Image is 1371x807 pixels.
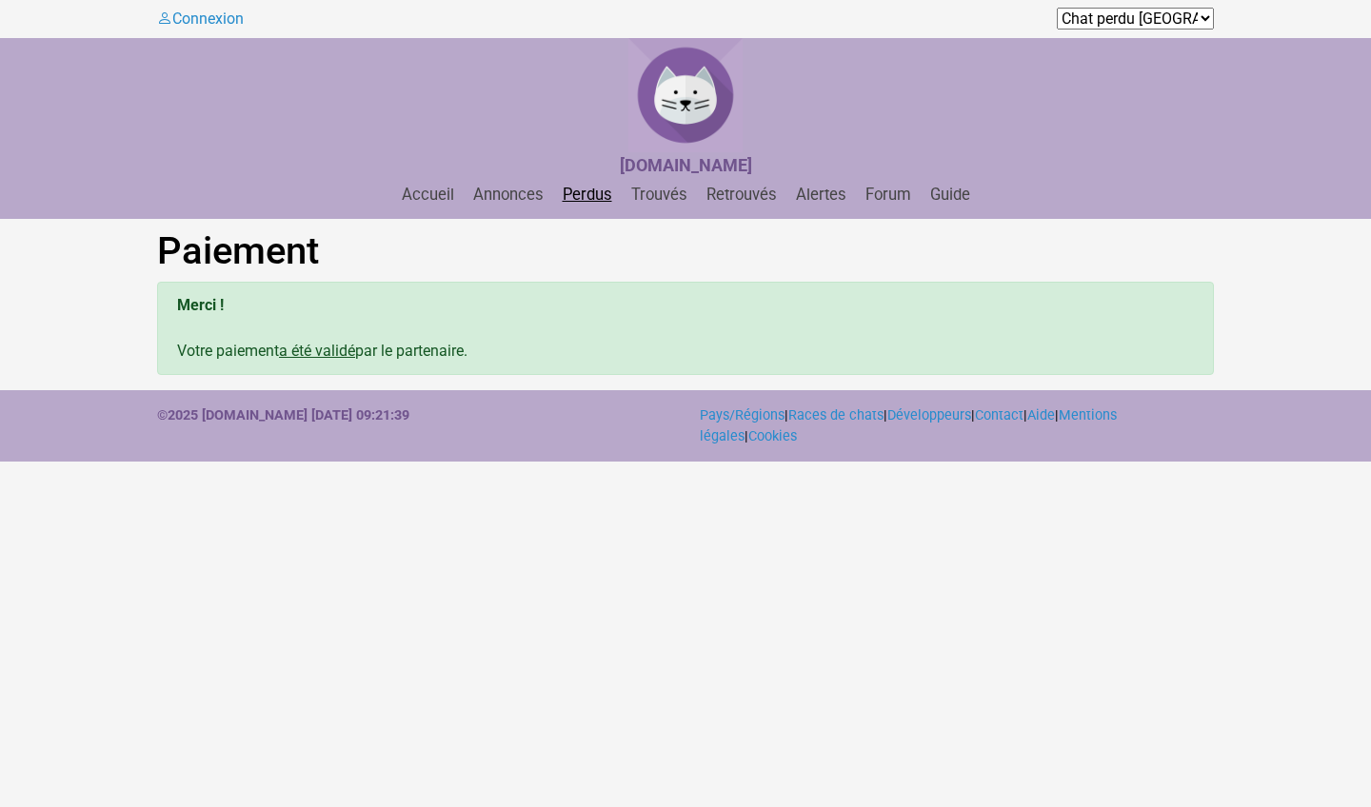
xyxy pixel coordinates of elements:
[699,186,785,204] a: Retrouvés
[923,186,978,204] a: Guide
[700,407,785,423] a: Pays/Régions
[748,428,797,444] a: Cookies
[466,186,551,204] a: Annonces
[975,407,1023,423] a: Contact
[624,186,695,204] a: Trouvés
[788,186,854,204] a: Alertes
[628,38,743,152] img: Chat Perdu Belgique
[685,405,1228,446] div: | | | | | |
[394,186,462,204] a: Accueil
[279,342,355,360] u: a été validé
[700,407,1117,444] a: Mentions légales
[157,407,409,423] strong: ©2025 [DOMAIN_NAME] [DATE] 09:21:39
[157,10,244,28] a: Connexion
[177,296,224,314] b: Merci !
[620,155,752,175] strong: [DOMAIN_NAME]
[1027,407,1055,423] a: Aide
[157,228,1214,274] h1: Paiement
[788,407,884,423] a: Races de chats
[620,157,752,175] a: [DOMAIN_NAME]
[555,186,620,204] a: Perdus
[157,282,1214,375] div: Votre paiement par le partenaire.
[858,186,919,204] a: Forum
[887,407,971,423] a: Développeurs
